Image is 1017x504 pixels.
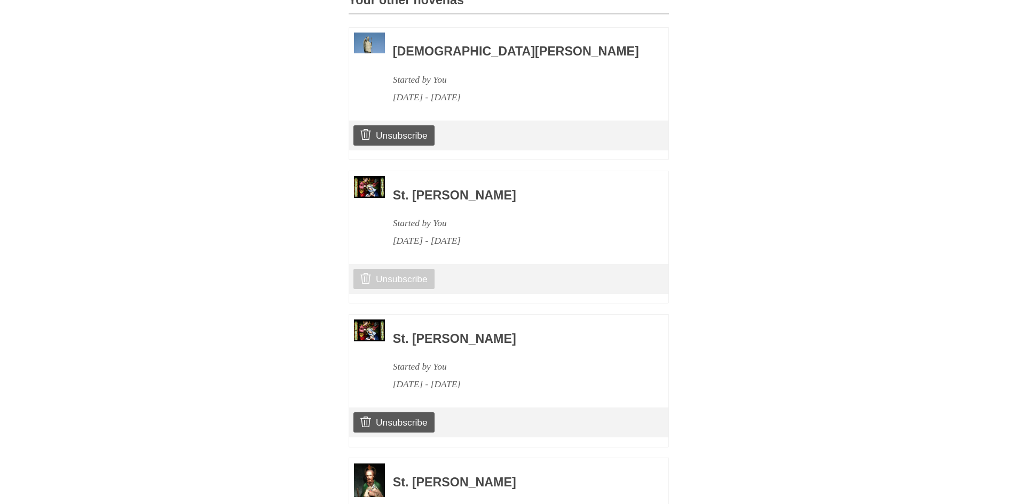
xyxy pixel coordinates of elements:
h3: St. [PERSON_NAME] [393,332,640,346]
div: Started by You [393,358,640,375]
div: [DATE] - [DATE] [393,232,640,250]
img: Novena image [354,463,385,497]
a: Unsubscribe [353,125,434,146]
div: Started by You [393,214,640,232]
h3: [DEMOGRAPHIC_DATA][PERSON_NAME] [393,45,640,59]
h3: St. [PERSON_NAME] [393,189,640,203]
img: Novena image [354,319,385,341]
div: [DATE] - [DATE] [393,375,640,393]
div: Started by You [393,71,640,89]
h3: St. [PERSON_NAME] [393,476,640,490]
div: [DATE] - [DATE] [393,89,640,106]
img: Novena image [354,176,385,197]
img: Novena image [354,33,385,53]
a: Unsubscribe [353,269,434,289]
a: Unsubscribe [353,412,434,433]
